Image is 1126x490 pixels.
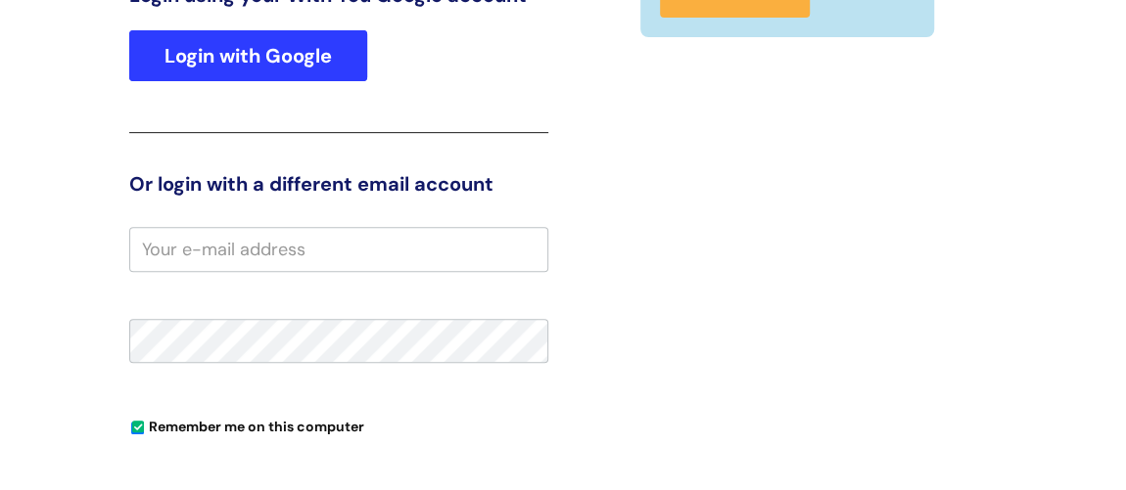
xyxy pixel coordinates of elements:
[129,30,367,81] a: Login with Google
[129,172,548,196] h3: Or login with a different email account
[129,410,548,441] div: You can uncheck this option if you're logging in from a shared device
[131,422,144,434] input: Remember me on this computer
[129,227,548,272] input: Your e-mail address
[129,414,364,435] label: Remember me on this computer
